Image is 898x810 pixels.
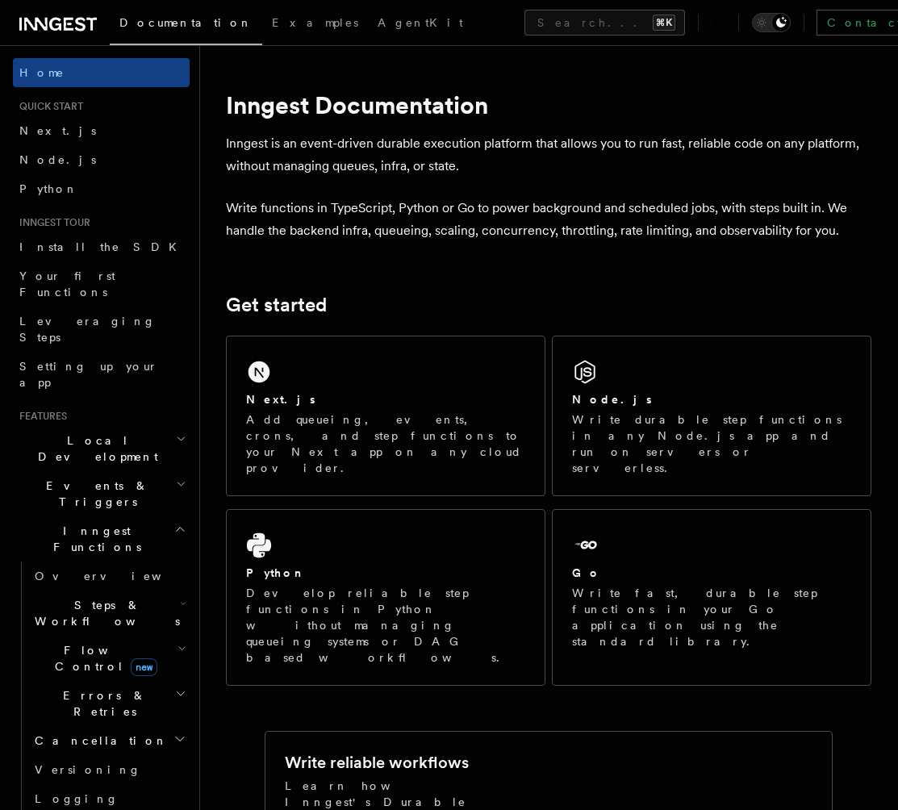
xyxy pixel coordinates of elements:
[752,13,791,32] button: Toggle dark mode
[13,116,190,145] a: Next.js
[28,597,180,629] span: Steps & Workflows
[226,509,545,686] a: PythonDevelop reliable step functions in Python without managing queueing systems or DAG based wo...
[28,636,190,681] button: Flow Controlnew
[378,16,463,29] span: AgentKit
[285,751,469,774] h2: Write reliable workflows
[246,411,525,476] p: Add queueing, events, crons, and step functions to your Next app on any cloud provider.
[19,360,158,389] span: Setting up your app
[13,307,190,352] a: Leveraging Steps
[28,681,190,726] button: Errors & Retries
[13,523,174,555] span: Inngest Functions
[246,391,315,407] h2: Next.js
[19,182,78,195] span: Python
[13,100,83,113] span: Quick start
[13,145,190,174] a: Node.js
[226,336,545,496] a: Next.jsAdd queueing, events, crons, and step functions to your Next app on any cloud provider.
[13,174,190,203] a: Python
[19,124,96,137] span: Next.js
[13,471,190,516] button: Events & Triggers
[13,216,90,229] span: Inngest tour
[19,269,115,299] span: Your first Functions
[13,352,190,397] a: Setting up your app
[28,726,190,755] button: Cancellation
[131,658,157,676] span: new
[226,197,871,242] p: Write functions in TypeScript, Python or Go to power background and scheduled jobs, with steps bu...
[262,5,368,44] a: Examples
[19,65,65,81] span: Home
[272,16,358,29] span: Examples
[524,10,685,35] button: Search...⌘K
[35,792,119,805] span: Logging
[13,426,190,471] button: Local Development
[552,336,871,496] a: Node.jsWrite durable step functions in any Node.js app and run on servers or serverless.
[28,687,175,720] span: Errors & Retries
[246,585,525,666] p: Develop reliable step functions in Python without managing queueing systems or DAG based workflows.
[119,16,253,29] span: Documentation
[13,58,190,87] a: Home
[19,240,186,253] span: Install the SDK
[28,591,190,636] button: Steps & Workflows
[226,294,327,316] a: Get started
[653,15,675,31] kbd: ⌘K
[35,763,141,776] span: Versioning
[19,315,156,344] span: Leveraging Steps
[246,565,306,581] h2: Python
[110,5,262,45] a: Documentation
[13,516,190,562] button: Inngest Functions
[226,132,871,177] p: Inngest is an event-driven durable execution platform that allows you to run fast, reliable code ...
[368,5,473,44] a: AgentKit
[572,391,652,407] h2: Node.js
[572,411,851,476] p: Write durable step functions in any Node.js app and run on servers or serverless.
[13,478,176,510] span: Events & Triggers
[35,570,201,582] span: Overview
[28,642,178,674] span: Flow Control
[226,90,871,119] h1: Inngest Documentation
[19,153,96,166] span: Node.js
[572,565,601,581] h2: Go
[28,562,190,591] a: Overview
[13,410,67,423] span: Features
[13,232,190,261] a: Install the SDK
[13,432,176,465] span: Local Development
[552,509,871,686] a: GoWrite fast, durable step functions in your Go application using the standard library.
[28,733,168,749] span: Cancellation
[13,261,190,307] a: Your first Functions
[28,755,190,784] a: Versioning
[572,585,851,649] p: Write fast, durable step functions in your Go application using the standard library.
